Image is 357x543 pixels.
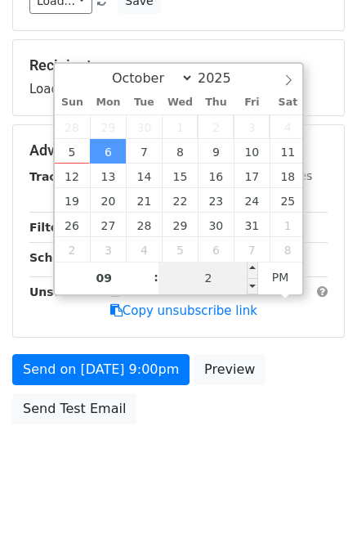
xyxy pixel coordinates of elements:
span: October 21, 2025 [126,188,162,213]
span: October 11, 2025 [270,139,306,164]
span: October 24, 2025 [234,188,270,213]
span: October 25, 2025 [270,188,306,213]
span: Sat [270,97,306,108]
span: October 1, 2025 [162,114,198,139]
span: November 5, 2025 [162,237,198,262]
input: Minute [158,262,258,294]
span: October 30, 2025 [198,213,234,237]
span: Click to toggle [258,261,303,294]
span: Sun [55,97,91,108]
span: Mon [90,97,126,108]
input: Hour [55,262,154,294]
span: November 8, 2025 [270,237,306,262]
span: Tue [126,97,162,108]
span: October 6, 2025 [90,139,126,164]
span: October 29, 2025 [162,213,198,237]
span: Thu [198,97,234,108]
strong: Tracking [29,170,84,183]
span: October 17, 2025 [234,164,270,188]
span: October 23, 2025 [198,188,234,213]
span: October 20, 2025 [90,188,126,213]
h5: Advanced [29,141,328,159]
a: Copy unsubscribe link [110,303,257,318]
span: October 8, 2025 [162,139,198,164]
strong: Schedule [29,251,88,264]
input: Year [194,70,252,86]
div: Loading... [29,56,328,99]
span: October 12, 2025 [55,164,91,188]
a: Send Test Email [12,393,136,424]
span: October 10, 2025 [234,139,270,164]
span: October 9, 2025 [198,139,234,164]
span: October 14, 2025 [126,164,162,188]
span: October 16, 2025 [198,164,234,188]
span: October 18, 2025 [270,164,306,188]
span: October 2, 2025 [198,114,234,139]
span: November 4, 2025 [126,237,162,262]
span: Fri [234,97,270,108]
span: Wed [162,97,198,108]
span: October 26, 2025 [55,213,91,237]
span: November 6, 2025 [198,237,234,262]
span: October 15, 2025 [162,164,198,188]
span: : [154,261,158,294]
span: October 13, 2025 [90,164,126,188]
span: October 4, 2025 [270,114,306,139]
h5: Recipients [29,56,328,74]
span: October 27, 2025 [90,213,126,237]
span: November 3, 2025 [90,237,126,262]
span: October 3, 2025 [234,114,270,139]
strong: Unsubscribe [29,285,109,298]
strong: Filters [29,221,71,234]
span: October 19, 2025 [55,188,91,213]
span: October 31, 2025 [234,213,270,237]
span: November 7, 2025 [234,237,270,262]
span: November 2, 2025 [55,237,91,262]
span: November 1, 2025 [270,213,306,237]
iframe: Chat Widget [275,464,357,543]
span: September 28, 2025 [55,114,91,139]
span: October 7, 2025 [126,139,162,164]
span: October 5, 2025 [55,139,91,164]
span: October 22, 2025 [162,188,198,213]
a: Preview [194,354,266,385]
span: September 30, 2025 [126,114,162,139]
a: Send on [DATE] 9:00pm [12,354,190,385]
span: October 28, 2025 [126,213,162,237]
span: September 29, 2025 [90,114,126,139]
